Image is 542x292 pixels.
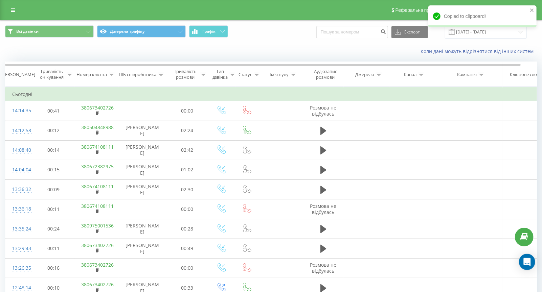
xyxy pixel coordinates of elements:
div: 13:29:43 [12,242,26,255]
span: Розмова не відбулась [310,262,337,274]
a: 380673402726 [82,242,114,248]
div: Ім'я пулу [270,72,289,77]
span: Реферальна програма [396,7,445,13]
div: 13:36:32 [12,183,26,196]
div: 13:36:18 [12,202,26,216]
td: 00:15 [32,160,75,179]
button: Експорт [391,26,428,38]
div: Тривалість розмови [172,69,199,80]
div: Тривалість очікування [38,69,65,80]
td: 02:30 [166,180,208,199]
a: 380673402726 [82,281,114,288]
td: 00:09 [32,180,75,199]
td: [PERSON_NAME] [119,239,166,258]
div: 14:12:58 [12,124,26,137]
td: 00:00 [166,258,208,278]
button: Джерела трафіку [97,25,186,38]
div: Джерело [355,72,374,77]
td: 00:12 [32,121,75,140]
div: 14:08:40 [12,144,26,157]
div: Open Intercom Messenger [519,254,535,270]
div: 13:35:24 [12,222,26,236]
a: 380672382975 [82,163,114,170]
a: Коли дані можуть відрізнятися вiд інших систем [421,48,537,54]
button: close [530,7,535,14]
td: [PERSON_NAME] [119,180,166,199]
div: Copied to clipboard! [428,5,537,27]
div: 14:04:04 [12,163,26,176]
button: Графік [189,25,228,38]
td: 00:24 [32,219,75,239]
a: 380975001536 [82,222,114,229]
span: Розмова не відбулась [310,203,337,215]
td: 02:42 [166,140,208,160]
td: 00:11 [32,239,75,258]
a: 380674108111 [82,144,114,150]
td: [PERSON_NAME] [119,140,166,160]
span: Розмова не відбулась [310,104,337,117]
div: 14:14:35 [12,104,26,117]
a: 380673402726 [82,104,114,111]
td: 00:49 [166,239,208,258]
a: 380674108111 [82,183,114,190]
td: 00:14 [32,140,75,160]
td: 00:00 [166,199,208,219]
td: 00:28 [166,219,208,239]
a: 380673402726 [82,262,114,268]
div: Аудіозапис розмови [309,69,342,80]
td: 00:41 [32,101,75,121]
div: 13:26:35 [12,262,26,275]
td: 01:02 [166,160,208,179]
div: Канал [404,72,416,77]
div: ПІБ співробітника [119,72,156,77]
td: 02:24 [166,121,208,140]
div: Тип дзвінка [212,69,228,80]
td: 00:00 [166,101,208,121]
div: Статус [239,72,252,77]
span: Всі дзвінки [16,29,39,34]
input: Пошук за номером [316,26,388,38]
button: Всі дзвінки [5,25,94,38]
td: [PERSON_NAME] [119,219,166,239]
td: 00:16 [32,258,75,278]
td: 00:11 [32,199,75,219]
div: Номер клієнта [76,72,107,77]
div: Кампанія [457,72,477,77]
a: 380674108111 [82,203,114,209]
td: [PERSON_NAME] [119,121,166,140]
div: [PERSON_NAME] [1,72,35,77]
span: Графік [202,29,216,34]
a: 380504848988 [82,124,114,130]
td: [PERSON_NAME] [119,160,166,179]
